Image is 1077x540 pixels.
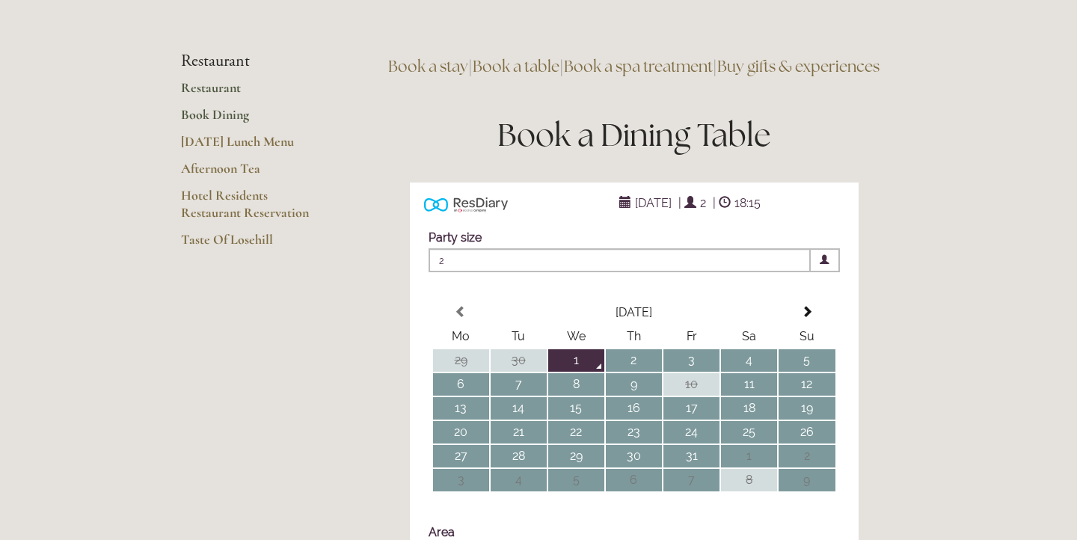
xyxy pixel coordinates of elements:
[491,301,778,324] th: Select Month
[779,469,835,491] td: 9
[663,325,719,348] th: Fr
[779,373,835,396] td: 12
[779,325,835,348] th: Su
[548,445,604,467] td: 29
[548,373,604,396] td: 8
[491,421,547,444] td: 21
[455,306,467,318] span: Previous Month
[548,349,604,372] td: 1
[779,421,835,444] td: 26
[721,421,777,444] td: 25
[491,469,547,491] td: 4
[663,349,719,372] td: 3
[429,230,482,245] label: Party size
[181,79,324,106] a: Restaurant
[429,525,455,539] label: Area
[721,469,777,491] td: 8
[491,445,547,467] td: 28
[491,349,547,372] td: 30
[372,113,896,157] h1: Book a Dining Table
[721,445,777,467] td: 1
[721,373,777,396] td: 11
[548,469,604,491] td: 5
[548,421,604,444] td: 22
[181,133,324,160] a: [DATE] Lunch Menu
[779,397,835,420] td: 19
[433,445,489,467] td: 27
[606,373,662,396] td: 9
[181,231,324,258] a: Taste Of Losehill
[181,187,324,231] a: Hotel Residents Restaurant Reservation
[721,325,777,348] th: Sa
[372,52,896,82] h3: | | |
[491,325,547,348] th: Tu
[606,349,662,372] td: 2
[388,56,468,76] a: Book a stay
[548,397,604,420] td: 15
[717,56,880,76] a: Buy gifts & experiences
[606,421,662,444] td: 23
[433,421,489,444] td: 20
[606,397,662,420] td: 16
[779,445,835,467] td: 2
[779,349,835,372] td: 5
[606,325,662,348] th: Th
[181,160,324,187] a: Afternoon Tea
[696,192,710,214] span: 2
[801,306,813,318] span: Next Month
[433,325,489,348] th: Mo
[663,397,719,420] td: 17
[564,56,713,76] a: Book a spa treatment
[606,469,662,491] td: 6
[433,349,489,372] td: 29
[433,373,489,396] td: 6
[663,469,719,491] td: 7
[491,373,547,396] td: 7
[548,325,604,348] th: We
[678,196,681,210] span: |
[721,397,777,420] td: 18
[663,421,719,444] td: 24
[731,192,764,214] span: 18:15
[663,445,719,467] td: 31
[181,106,324,133] a: Book Dining
[433,397,489,420] td: 13
[473,56,559,76] a: Book a table
[491,397,547,420] td: 14
[429,248,811,272] span: 2
[433,469,489,491] td: 3
[721,349,777,372] td: 4
[424,194,508,215] img: Powered by ResDiary
[181,52,324,71] li: Restaurant
[663,373,719,396] td: 10
[713,196,716,210] span: |
[606,445,662,467] td: 30
[631,192,675,214] span: [DATE]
